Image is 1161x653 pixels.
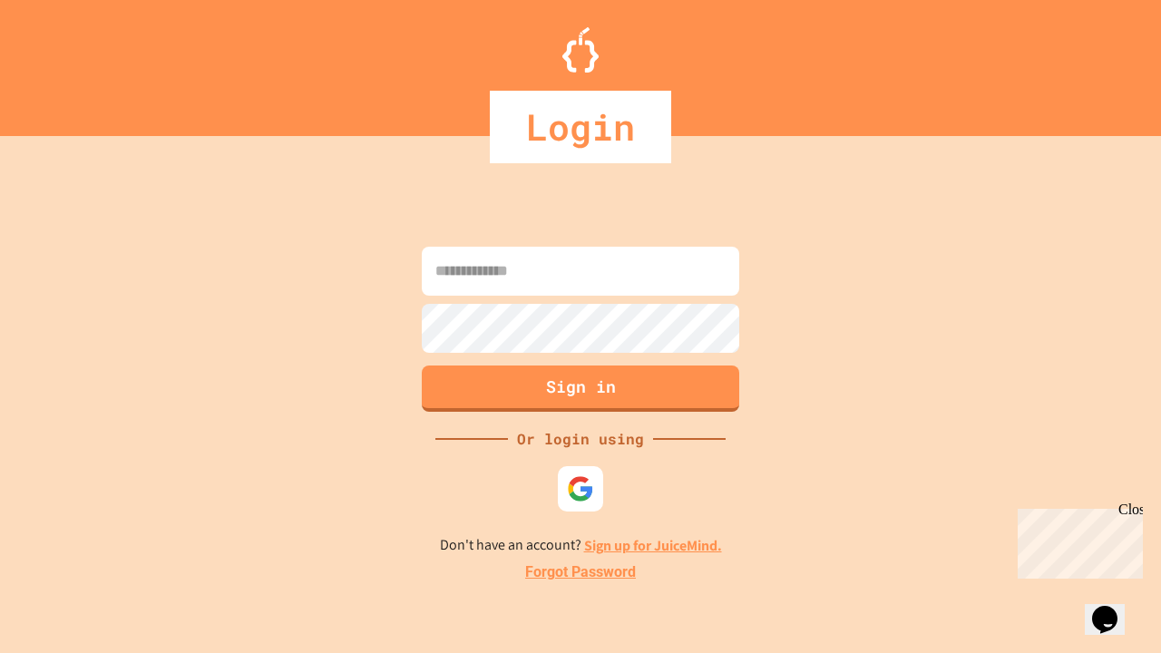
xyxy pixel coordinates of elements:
iframe: chat widget [1085,580,1143,635]
img: Logo.svg [562,27,599,73]
div: Login [490,91,671,163]
p: Don't have an account? [440,534,722,557]
button: Sign in [422,365,739,412]
img: google-icon.svg [567,475,594,502]
div: Chat with us now!Close [7,7,125,115]
a: Sign up for JuiceMind. [584,536,722,555]
a: Forgot Password [525,561,636,583]
iframe: chat widget [1010,502,1143,579]
div: Or login using [508,428,653,450]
